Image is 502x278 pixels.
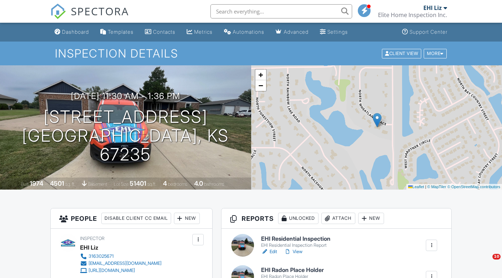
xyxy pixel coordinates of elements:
[425,185,426,189] span: |
[258,81,263,90] span: −
[410,29,447,35] div: Support Center
[492,254,501,260] span: 10
[142,26,178,39] a: Contacts
[88,181,107,187] span: basement
[97,26,136,39] a: Templates
[30,180,43,187] div: 1974
[261,248,277,255] a: Edit
[71,4,129,18] span: SPECTORA
[89,268,135,273] div: [URL][DOMAIN_NAME]
[221,208,451,229] h3: Reports
[80,267,162,274] a: [URL][DOMAIN_NAME]
[233,29,264,35] div: Automations
[62,29,89,35] div: Dashboard
[378,11,447,18] div: Elite Home Inspection Inc.
[174,213,200,224] div: New
[358,213,384,224] div: New
[261,236,331,242] h6: EHI Residential Inspection
[163,180,167,187] div: 4
[278,213,318,224] div: Unlocked
[258,70,263,79] span: +
[261,267,324,273] h6: EHI Radon Place Holder
[255,70,266,80] a: Zoom in
[373,113,382,127] img: Marker
[89,254,114,259] div: 3163025671
[89,261,162,266] div: [EMAIL_ADDRESS][DOMAIN_NAME]
[327,29,348,35] div: Settings
[52,26,92,39] a: Dashboard
[80,253,162,260] a: 3163025671
[80,260,162,267] a: [EMAIL_ADDRESS][DOMAIN_NAME]
[321,213,355,224] div: Attach
[284,248,303,255] a: View
[168,181,187,187] span: bedrooms
[408,185,424,189] a: Leaflet
[273,26,311,39] a: Advanced
[114,181,129,187] span: Lot Size
[101,213,171,224] div: Disable Client CC Email
[51,208,212,229] h3: People
[261,242,331,248] div: EHI Residential Inspection Report
[382,49,421,58] div: Client View
[317,26,351,39] a: Settings
[423,4,442,11] div: EHI Liz
[147,181,156,187] span: sq.ft.
[194,180,203,187] div: 4.0
[71,91,180,101] h3: [DATE] 11:30 am - 1:36 pm
[427,185,446,189] a: © MapTiler
[50,4,66,19] img: The Best Home Inspection Software - Spectora
[153,29,175,35] div: Contacts
[284,29,309,35] div: Advanced
[210,4,352,18] input: Search everything...
[204,181,224,187] span: bathrooms
[50,10,129,24] a: SPECTORA
[255,80,266,91] a: Zoom out
[80,236,105,241] span: Inspector
[108,29,134,35] div: Templates
[261,236,331,248] a: EHI Residential Inspection EHI Residential Inspection Report
[130,180,146,187] div: 51401
[424,49,447,58] div: More
[21,181,29,187] span: Built
[221,26,267,39] a: Automations (Basic)
[80,242,98,253] div: EHI Liz
[399,26,450,39] a: Support Center
[478,254,495,271] iframe: Intercom live chat
[50,180,64,187] div: 4501
[11,108,240,164] h1: [STREET_ADDRESS] [GEOGRAPHIC_DATA], KS 67235
[184,26,215,39] a: Metrics
[447,185,500,189] a: © OpenStreetMap contributors
[65,181,75,187] span: sq. ft.
[55,47,447,60] h1: Inspection Details
[194,29,213,35] div: Metrics
[381,50,423,56] a: Client View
